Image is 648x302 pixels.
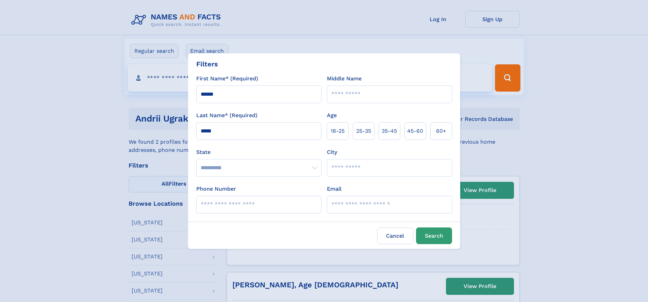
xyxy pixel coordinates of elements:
label: First Name* (Required) [196,75,258,83]
span: 35‑45 [382,127,397,135]
span: 25‑35 [356,127,371,135]
button: Search [416,227,452,244]
label: Middle Name [327,75,362,83]
span: 45‑60 [407,127,423,135]
span: 18‑25 [331,127,345,135]
label: Age [327,111,337,120]
span: 60+ [436,127,446,135]
label: Phone Number [196,185,236,193]
div: Filters [196,59,218,69]
label: Email [327,185,342,193]
label: City [327,148,337,156]
label: State [196,148,321,156]
label: Last Name* (Required) [196,111,257,120]
label: Cancel [377,227,413,244]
